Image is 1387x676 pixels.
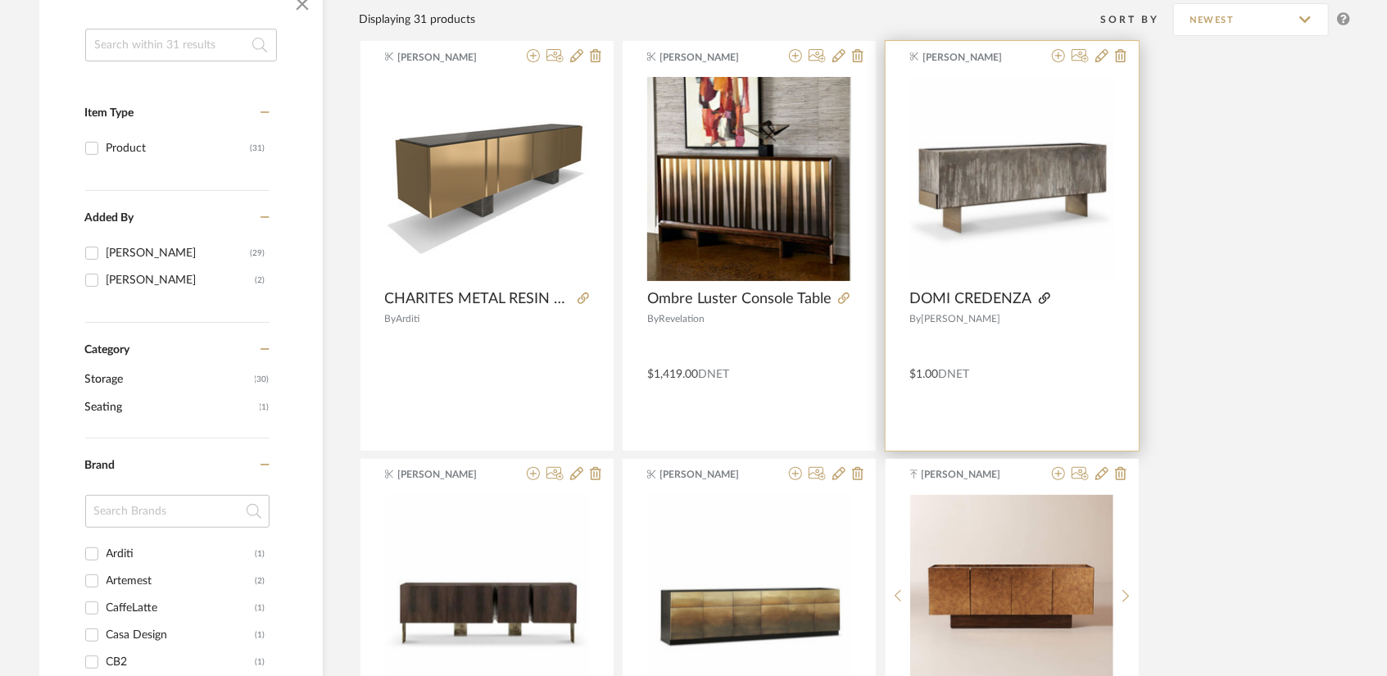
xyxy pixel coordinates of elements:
[647,290,832,308] span: Ombre Luster Console Table
[647,369,698,380] span: $1,419.00
[256,541,265,567] div: (1)
[397,314,420,324] span: Arditi
[939,369,970,380] span: DNET
[922,314,1001,324] span: [PERSON_NAME]
[107,135,251,161] div: Product
[255,366,270,392] span: (30)
[698,369,729,380] span: DNET
[910,77,1114,281] img: DOMI CREDENZA
[107,595,256,621] div: CaffeLatte
[385,76,589,281] div: 0
[385,290,571,308] span: CHARITES METAL RESIN CREDENZA
[107,568,256,594] div: Artemest
[85,460,116,471] span: Brand
[85,343,130,357] span: Category
[397,467,501,482] span: [PERSON_NAME]
[85,29,277,61] input: Search within 31 results
[107,649,256,675] div: CB2
[659,314,705,324] span: Revelation
[85,212,134,224] span: Added By
[107,240,251,266] div: [PERSON_NAME]
[360,11,476,29] div: Displaying 31 products
[85,107,134,119] span: Item Type
[910,369,939,380] span: $1.00
[922,467,1025,482] span: [PERSON_NAME]
[385,314,397,324] span: By
[251,135,265,161] div: (31)
[256,568,265,594] div: (2)
[260,394,270,420] span: (1)
[647,76,851,281] div: 0
[910,314,922,324] span: By
[1101,11,1173,28] div: Sort By
[397,50,501,65] span: [PERSON_NAME]
[660,50,764,65] span: [PERSON_NAME]
[660,467,764,482] span: [PERSON_NAME]
[910,76,1114,281] div: 0
[107,541,256,567] div: Arditi
[385,103,589,253] img: CHARITES METAL RESIN CREDENZA
[256,622,265,648] div: (1)
[107,267,256,293] div: [PERSON_NAME]
[647,77,851,281] img: Ombre Luster Console Table
[107,622,256,648] div: Casa Design
[85,393,256,421] span: Seating
[647,314,659,324] span: By
[256,649,265,675] div: (1)
[85,365,251,393] span: Storage
[910,290,1032,308] span: DOMI CREDENZA
[256,595,265,621] div: (1)
[256,267,265,293] div: (2)
[922,50,1026,65] span: [PERSON_NAME]
[251,240,265,266] div: (29)
[85,495,270,528] input: Search Brands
